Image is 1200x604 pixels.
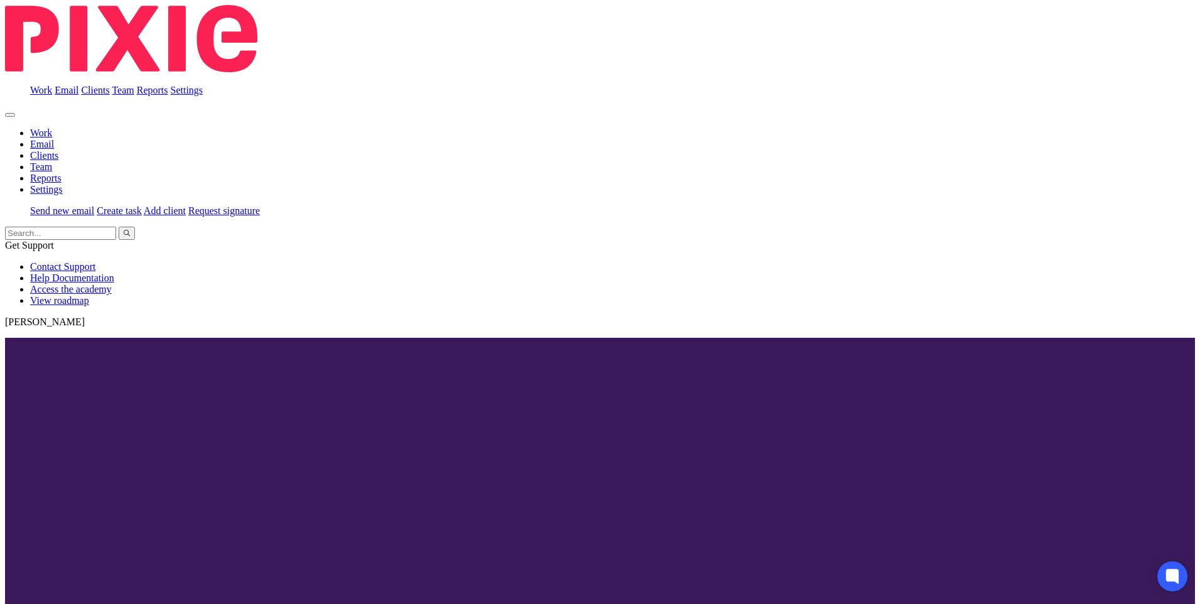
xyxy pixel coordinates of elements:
[30,184,63,195] a: Settings
[188,205,260,216] a: Request signature
[144,205,186,216] a: Add client
[81,85,109,95] a: Clients
[30,173,62,183] a: Reports
[55,85,78,95] a: Email
[30,205,94,216] a: Send new email
[30,284,112,294] a: Access the academy
[5,5,257,72] img: Pixie
[112,85,134,95] a: Team
[30,161,52,172] a: Team
[30,139,54,149] a: Email
[30,295,89,306] a: View roadmap
[119,227,135,240] button: Search
[5,316,1195,328] p: [PERSON_NAME]
[137,85,168,95] a: Reports
[5,240,54,251] span: Get Support
[30,127,52,138] a: Work
[5,227,116,240] input: Search
[97,205,142,216] a: Create task
[30,150,58,161] a: Clients
[171,85,203,95] a: Settings
[30,272,114,283] a: Help Documentation
[30,85,52,95] a: Work
[30,261,95,272] a: Contact Support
